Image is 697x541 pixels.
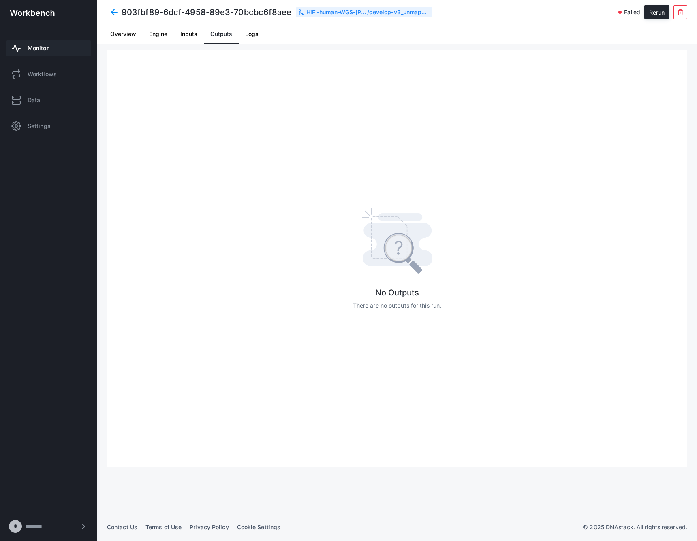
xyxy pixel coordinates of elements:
[245,31,259,37] span: Logs
[644,5,669,19] button: Rerun
[28,70,57,78] span: Workflows
[362,208,432,274] img: No results image
[6,118,91,134] a: Settings
[107,524,137,530] a: Contact Us
[110,31,136,37] span: Overview
[375,287,419,298] h4: No Outputs
[353,302,441,310] span: There are no outputs for this run.
[624,8,640,16] span: Failed
[6,92,91,108] a: Data
[6,40,91,56] a: Monitor
[237,524,281,530] a: Cookie Settings
[28,122,51,130] span: Settings
[180,31,197,37] span: Inputs
[145,524,182,530] a: Terms of Use
[583,523,687,531] p: © 2025 DNAstack. All rights reserved.
[28,44,49,52] span: Monitor
[296,7,432,17] div: /
[369,8,430,16] div: develop-v3_unmapped
[10,10,55,16] img: workbench-logo-white.svg
[6,66,91,82] a: Workflows
[122,6,292,18] h4: 903fbf89-6dcf-4958-89e3-70bcbc6f8aee
[306,8,367,16] div: HiFi-human-WGS-[PERSON_NAME]
[28,96,40,104] span: Data
[210,31,232,37] span: Outputs
[190,524,229,530] a: Privacy Policy
[149,31,167,37] span: Engine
